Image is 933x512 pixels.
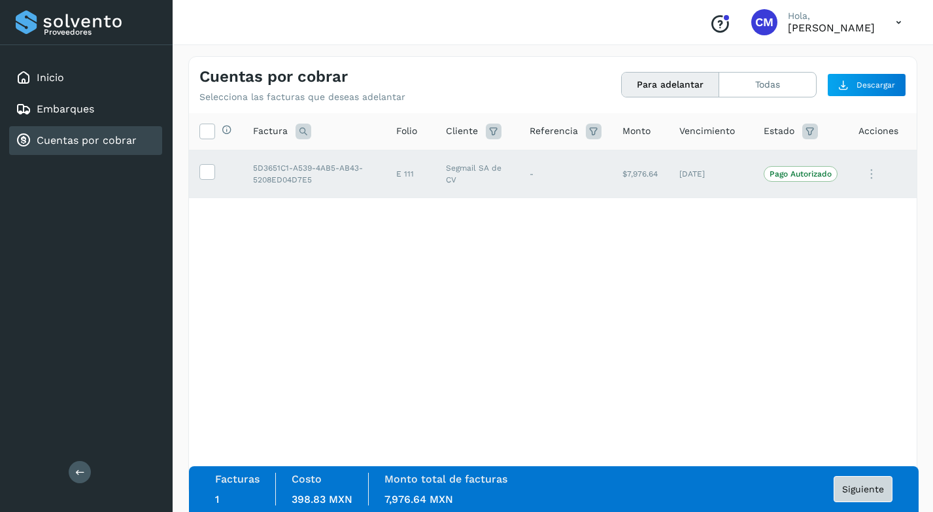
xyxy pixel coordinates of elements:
[857,79,895,91] span: Descargar
[386,150,435,198] td: E 111
[446,124,478,138] span: Cliente
[9,126,162,155] div: Cuentas por cobrar
[37,71,64,84] a: Inicio
[834,476,892,502] button: Siguiente
[435,150,519,198] td: Segmail SA de CV
[9,95,162,124] div: Embarques
[44,27,157,37] p: Proveedores
[764,124,794,138] span: Estado
[199,67,348,86] h4: Cuentas por cobrar
[519,150,612,198] td: -
[292,473,322,485] label: Costo
[37,103,94,115] a: Embarques
[384,493,453,505] span: 7,976.64 MXN
[770,169,832,179] p: Pago Autorizado
[858,124,898,138] span: Acciones
[788,22,875,34] p: CARLOS MAIER GARCIA
[827,73,906,97] button: Descargar
[9,63,162,92] div: Inicio
[669,150,753,198] td: [DATE]
[215,493,219,505] span: 1
[719,73,816,97] button: Todas
[396,124,417,138] span: Folio
[788,10,875,22] p: Hola,
[612,150,669,198] td: $7,976.64
[37,134,137,146] a: Cuentas por cobrar
[679,124,735,138] span: Vencimiento
[622,73,719,97] button: Para adelantar
[215,473,260,485] label: Facturas
[384,473,507,485] label: Monto total de facturas
[842,485,884,494] span: Siguiente
[253,124,288,138] span: Factura
[622,124,651,138] span: Monto
[530,124,578,138] span: Referencia
[199,92,405,103] p: Selecciona las facturas que deseas adelantar
[292,493,352,505] span: 398.83 MXN
[243,150,386,198] td: 5D3651C1-A539-4AB5-AB43-5208ED04D7E5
